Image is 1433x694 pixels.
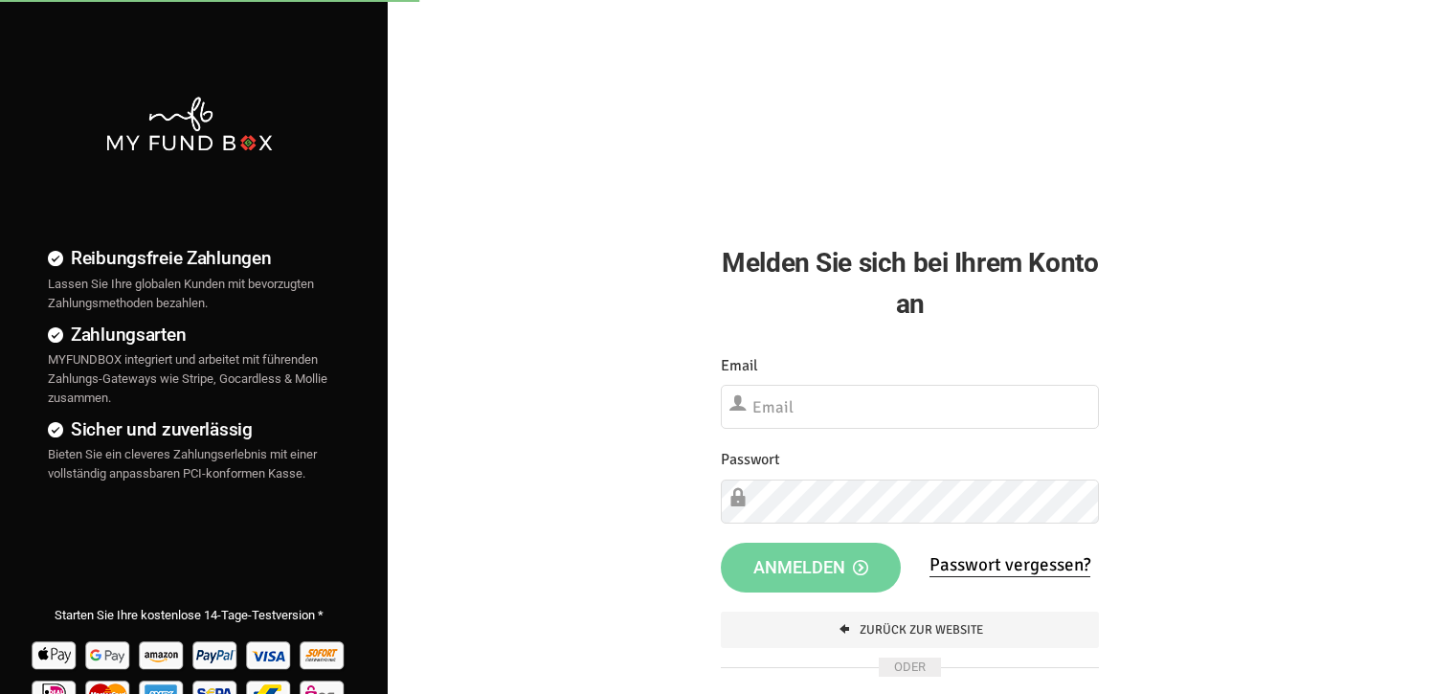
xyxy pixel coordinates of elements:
input: Email [721,385,1099,429]
img: Paypal [190,635,241,674]
h4: Sicher und zuverlässig [48,415,330,443]
span: MYFUNDBOX integriert und arbeitet mit führenden Zahlungs-Gateways wie Stripe, Gocardless & Mollie... [48,352,327,405]
label: Passwort [721,448,780,472]
h4: Zahlungsarten [48,321,330,348]
img: Sofort Pay [298,635,348,674]
img: Amazon [137,635,188,674]
a: Passwort vergessen? [929,553,1090,577]
a: Zurück zur Website [721,612,1099,648]
h2: Melden Sie sich bei Ihrem Konto an [721,242,1099,325]
h4: Reibungsfreie Zahlungen [48,244,330,272]
span: Lassen Sie Ihre globalen Kunden mit bevorzugten Zahlungsmethoden bezahlen. [48,277,314,310]
img: Apple Pay [30,635,80,674]
span: Anmelden [753,557,868,577]
label: Email [721,354,758,378]
img: mfbwhite.png [104,95,275,154]
button: Anmelden [721,543,901,593]
img: Visa [244,635,295,674]
img: Google Pay [83,635,134,674]
span: ODER [879,658,941,677]
span: Bieten Sie ein cleveres Zahlungserlebnis mit einer vollständig anpassbaren PCI-konformen Kasse. [48,447,317,481]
